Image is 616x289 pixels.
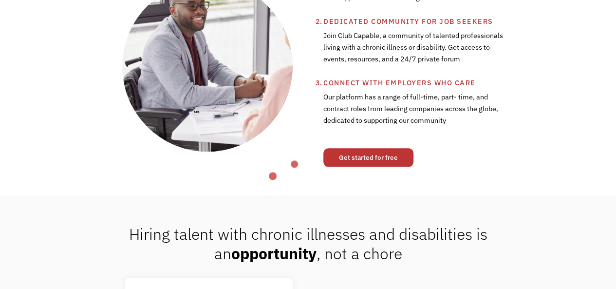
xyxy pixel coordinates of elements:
[323,16,583,27] div: Dedicated community for job seekers
[231,243,317,264] strong: opportunity
[323,77,583,89] div: Connect with employers who care
[323,27,505,77] div: Join Club Capable, a community of talented professionals living with a chronic illness or disabil...
[323,148,413,167] a: Get started for free
[323,89,505,138] div: Our platform has a range of full-time, part- time, and contract roles from leading companies acro...
[129,224,487,264] span: Hiring talent with chronic illnesses and disabilities is an , not a chore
